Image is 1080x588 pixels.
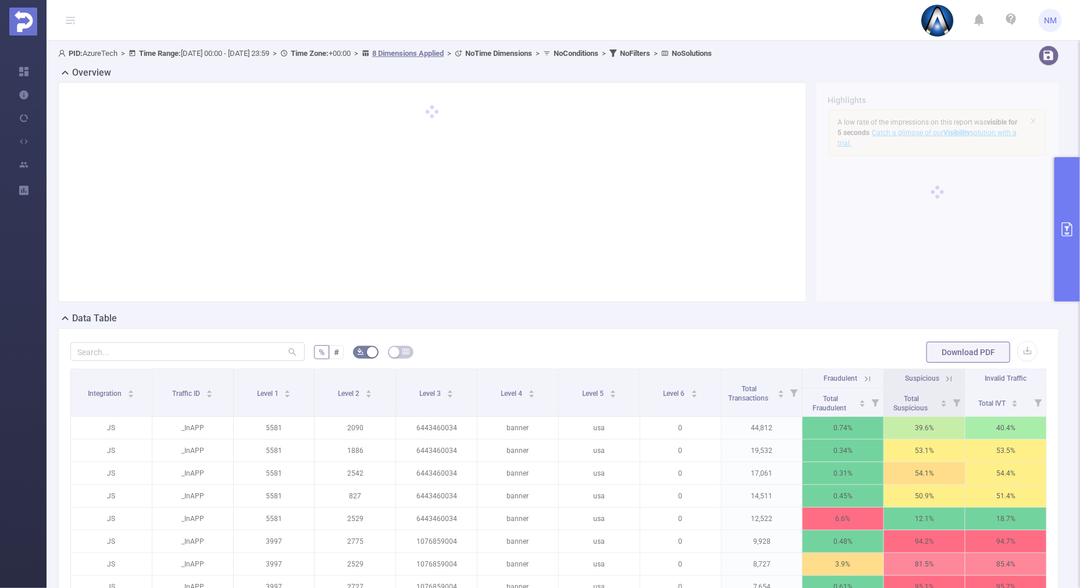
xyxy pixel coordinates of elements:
[559,530,640,552] p: usa
[860,402,866,406] i: icon: caret-down
[444,49,455,58] span: >
[58,49,69,57] i: icon: user
[172,389,202,398] span: Traffic ID
[1011,398,1018,405] div: Sort
[722,530,803,552] p: 9,928
[58,49,712,58] span: AzureTech [DATE] 00:00 - [DATE] 23:59 +00:00
[965,530,1046,552] p: 94.7%
[532,49,543,58] span: >
[884,485,965,507] p: 50.9%
[884,553,965,575] p: 81.5%
[949,388,965,416] i: Filter menu
[1012,402,1018,406] i: icon: caret-down
[477,530,558,552] p: banner
[609,393,616,396] i: icon: caret-down
[640,440,721,462] p: 0
[477,553,558,575] p: banner
[206,388,213,392] i: icon: caret-up
[778,393,785,396] i: icon: caret-down
[722,417,803,439] p: 44,812
[71,553,152,575] p: JS
[234,440,315,462] p: 5581
[128,393,134,396] i: icon: caret-down
[402,348,409,355] i: icon: table
[985,374,1027,382] span: Invalid Traffic
[152,530,233,552] p: _InAPP
[884,417,965,439] p: 39.6%
[366,388,372,392] i: icon: caret-up
[152,485,233,507] p: _InAPP
[234,462,315,484] p: 5581
[206,388,213,395] div: Sort
[786,369,802,416] i: Filter menu
[884,462,965,484] p: 54.1%
[315,417,395,439] p: 2090
[1012,398,1018,402] i: icon: caret-up
[366,393,372,396] i: icon: caret-down
[128,388,134,392] i: icon: caret-up
[640,417,721,439] p: 0
[965,508,1046,530] p: 18.7%
[257,389,280,398] span: Level 1
[812,395,848,412] span: Total Fraudulent
[338,389,361,398] span: Level 2
[965,417,1046,439] p: 40.4%
[284,388,291,395] div: Sort
[372,49,444,58] u: 8 Dimensions Applied
[609,388,616,395] div: Sort
[447,388,454,395] div: Sort
[315,440,395,462] p: 1886
[803,485,883,507] p: 0.45%
[650,49,661,58] span: >
[559,417,640,439] p: usa
[965,553,1046,575] p: 85.4%
[465,49,532,58] b: No Time Dimensions
[396,508,477,530] p: 6443460034
[152,440,233,462] p: _InAPP
[582,389,605,398] span: Level 5
[867,388,883,416] i: Filter menu
[640,485,721,507] p: 0
[315,508,395,530] p: 2529
[598,49,609,58] span: >
[528,388,534,392] i: icon: caret-up
[71,462,152,484] p: JS
[778,388,785,392] i: icon: caret-up
[315,462,395,484] p: 2542
[894,395,930,412] span: Total Suspicious
[72,66,111,80] h2: Overview
[291,49,329,58] b: Time Zone:
[396,417,477,439] p: 6443460034
[803,530,883,552] p: 0.48%
[71,417,152,439] p: JS
[127,388,134,395] div: Sort
[70,342,305,361] input: Search...
[979,399,1008,408] span: Total IVT
[940,398,947,405] div: Sort
[234,417,315,439] p: 5581
[152,553,233,575] p: _InAPP
[905,374,939,382] span: Suspicious
[152,508,233,530] p: _InAPP
[152,462,233,484] p: _InAPP
[334,348,339,357] span: #
[926,342,1010,363] button: Download PDF
[884,508,965,530] p: 12.1%
[803,417,883,439] p: 0.74%
[559,485,640,507] p: usa
[722,462,803,484] p: 17,061
[640,462,721,484] p: 0
[234,553,315,575] p: 3997
[640,553,721,575] p: 0
[9,8,37,36] img: Protected Media
[365,388,372,395] div: Sort
[88,389,123,398] span: Integration
[396,440,477,462] p: 6443460034
[609,388,616,392] i: icon: caret-up
[234,530,315,552] p: 3997
[824,374,858,382] span: Fraudulent
[477,440,558,462] p: banner
[722,508,803,530] p: 12,522
[965,440,1046,462] p: 53.5%
[71,440,152,462] p: JS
